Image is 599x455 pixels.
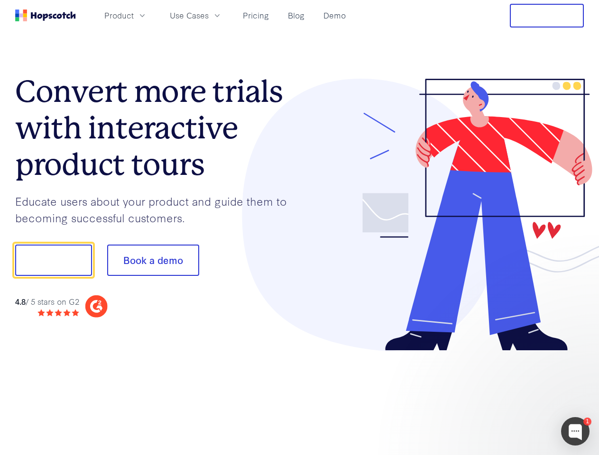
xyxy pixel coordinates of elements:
button: Free Trial [510,4,584,27]
a: Home [15,9,76,21]
h1: Convert more trials with interactive product tours [15,73,300,182]
button: Product [99,8,153,23]
div: / 5 stars on G2 [15,296,79,308]
a: Blog [284,8,308,23]
p: Educate users about your product and guide them to becoming successful customers. [15,193,300,226]
button: Book a demo [107,245,199,276]
span: Use Cases [170,9,209,21]
span: Product [104,9,134,21]
button: Use Cases [164,8,228,23]
a: Demo [320,8,350,23]
a: Pricing [239,8,273,23]
div: 1 [583,418,591,426]
button: Show me! [15,245,92,276]
strong: 4.8 [15,296,26,307]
